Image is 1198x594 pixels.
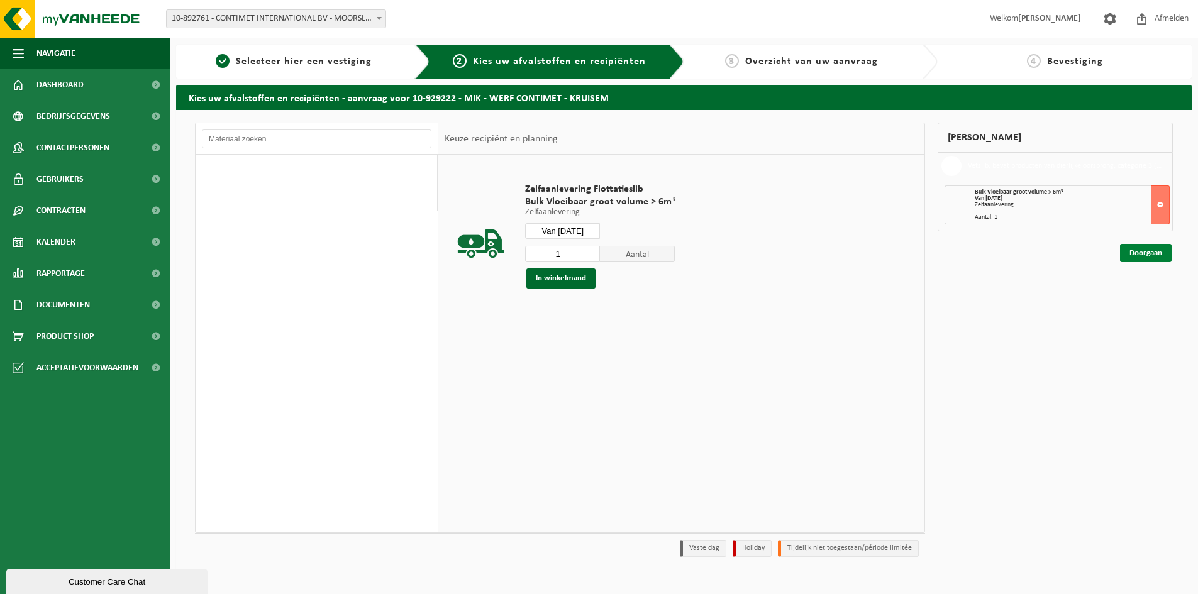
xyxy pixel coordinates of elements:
[778,540,919,557] li: Tijdelijk niet toegestaan/période limitée
[36,38,75,69] span: Navigatie
[36,132,109,163] span: Contactpersonen
[725,54,739,68] span: 3
[6,566,210,594] iframe: chat widget
[525,223,600,239] input: Selecteer datum
[1120,244,1172,262] a: Doorgaan
[438,123,564,155] div: Keuze recipiënt en planning
[202,129,431,148] input: Materiaal zoeken
[36,163,84,195] span: Gebruikers
[525,208,675,217] p: Zelfaanlevering
[525,195,675,208] span: Bulk Vloeibaar groot volume > 6m³
[473,57,646,67] span: Kies uw afvalstoffen en recipiënten
[216,54,230,68] span: 1
[166,9,386,28] span: 10-892761 - CONTIMET INTERNATIONAL BV - MOORSLEDE
[249,170,434,185] span: Vetslib, bevat producten van dierlijke oorsprong, categorie 3 (landbouw, distributie, voedingsamb...
[196,155,438,211] button: Vetslib, bevat producten van dierlijke oorsprong, categorie 3 (landbouw, distributie, voedingsamb...
[680,540,726,557] li: Vaste dag
[1047,57,1103,67] span: Bevestiging
[36,352,138,383] span: Acceptatievoorwaarden
[975,214,1169,221] div: Aantal: 1
[733,540,772,557] li: Holiday
[975,195,1002,202] strong: Van [DATE]
[745,57,878,67] span: Overzicht van uw aanvraag
[36,69,84,101] span: Dashboard
[36,321,94,352] span: Product Shop
[975,202,1169,208] div: Zelfaanlevering
[249,185,293,197] span: Recipiënten: 1
[453,54,467,68] span: 2
[968,156,1163,176] h3: Vetslib, bevat producten van dierlijke oorsprong, categorie 3 (landbouw, distributie, voedingsamb...
[600,246,675,262] span: Aantal
[236,57,372,67] span: Selecteer hier een vestiging
[1018,14,1081,23] strong: [PERSON_NAME]
[938,123,1173,153] div: [PERSON_NAME]
[36,101,110,132] span: Bedrijfsgegevens
[36,195,86,226] span: Contracten
[36,226,75,258] span: Kalender
[975,189,1063,195] span: Bulk Vloeibaar groot volume > 6m³
[525,183,675,195] span: Zelfaanlevering Flottatieslib
[36,258,85,289] span: Rapportage
[526,268,596,289] button: In winkelmand
[36,289,90,321] span: Documenten
[1027,54,1041,68] span: 4
[176,85,1192,109] h2: Kies uw afvalstoffen en recipiënten - aanvraag voor 10-929222 - MIK - WERF CONTIMET - KRUISEM
[182,54,405,69] a: 1Selecteer hier een vestiging
[167,10,385,28] span: 10-892761 - CONTIMET INTERNATIONAL BV - MOORSLEDE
